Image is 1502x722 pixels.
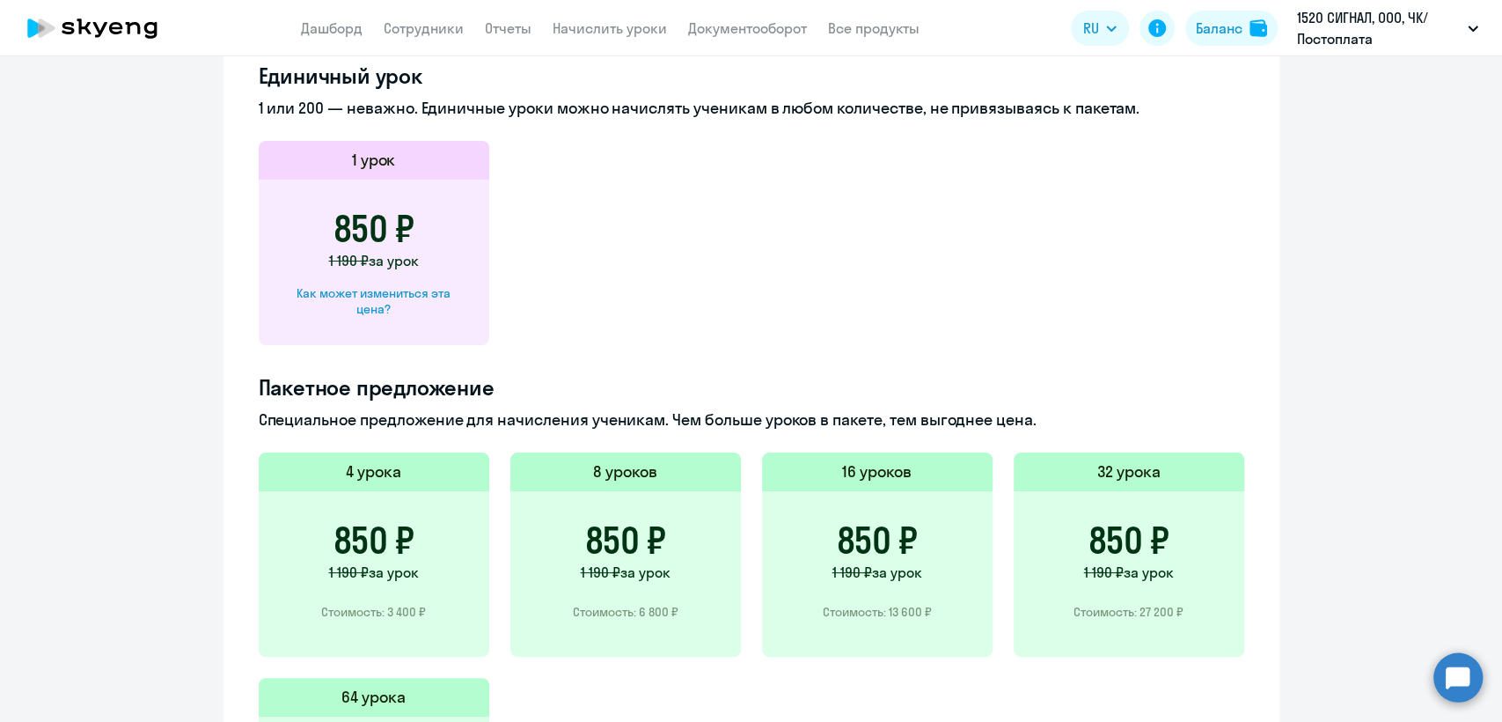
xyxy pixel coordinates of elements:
[369,252,419,269] span: за урок
[329,564,369,581] span: 1 190 ₽
[872,564,922,581] span: за урок
[1083,18,1099,39] span: RU
[384,19,464,37] a: Сотрудники
[1124,564,1174,581] span: за урок
[553,19,667,37] a: Начислить уроки
[1297,7,1461,49] p: 1520 СИГНАЛ, ООО, ЧК/Постоплата
[593,460,657,483] h5: 8 уроков
[581,564,620,581] span: 1 190 ₽
[1088,519,1169,562] h3: 850 ₽
[259,373,1244,402] h4: Пакетное предложение
[1288,7,1487,49] button: 1520 СИГНАЛ, ООО, ЧК/Постоплата
[832,564,872,581] span: 1 190 ₽
[259,62,1244,90] h4: Единичный урок
[259,97,1244,120] p: 1 или 200 — неважно. Единичные уроки можно начислять ученикам в любом количестве, не привязываясь...
[828,19,920,37] a: Все продукты
[301,19,363,37] a: Дашборд
[346,460,401,483] h5: 4 урока
[1073,604,1183,620] p: Стоимость: 27 200 ₽
[259,409,1244,431] p: Специальное предложение для начисления ученикам. Чем больше уроков в пакете, тем выгоднее цена.
[620,564,670,581] span: за урок
[842,460,912,483] h5: 16 уроков
[1196,18,1242,39] div: Баланс
[585,519,666,562] h3: 850 ₽
[837,519,918,562] h3: 850 ₽
[1084,564,1124,581] span: 1 190 ₽
[333,519,414,562] h3: 850 ₽
[352,149,396,172] h5: 1 урок
[369,564,419,581] span: за урок
[1097,460,1161,483] h5: 32 урока
[321,604,426,620] p: Стоимость: 3 400 ₽
[485,19,531,37] a: Отчеты
[1071,11,1129,46] button: RU
[823,604,932,620] p: Стоимость: 13 600 ₽
[329,252,369,269] span: 1 190 ₽
[573,604,678,620] p: Стоимость: 6 800 ₽
[1185,11,1278,46] button: Балансbalance
[1249,19,1267,37] img: balance
[688,19,807,37] a: Документооборот
[333,208,414,250] h3: 850 ₽
[287,285,461,317] div: Как может измениться эта цена?
[341,686,406,709] h5: 64 урока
